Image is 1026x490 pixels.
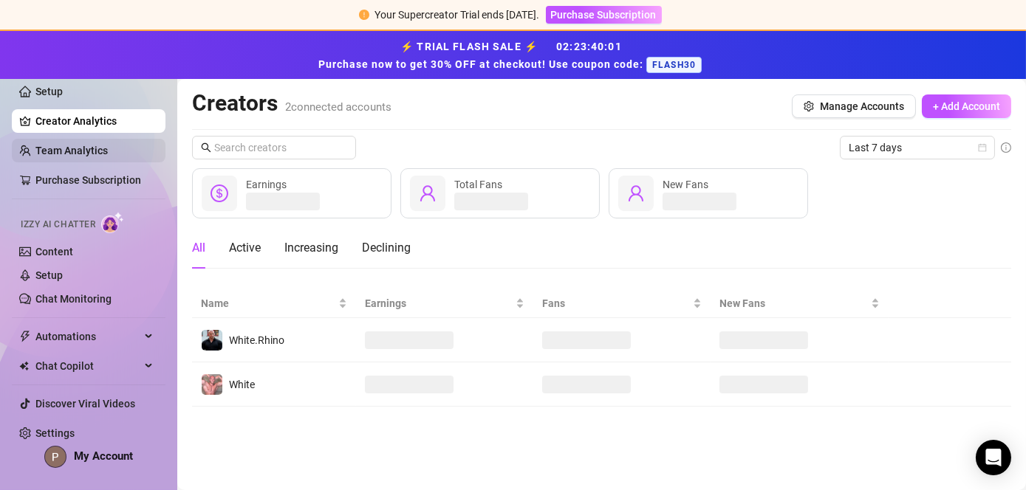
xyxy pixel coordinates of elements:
[646,57,702,73] span: FLASH30
[546,6,662,24] button: Purchase Subscription
[359,10,369,20] span: exclamation-circle
[35,354,140,378] span: Chat Copilot
[375,9,540,21] span: Your Supercreator Trial ends [DATE].
[19,331,31,342] span: thunderbolt
[419,184,437,202] span: user
[976,440,1011,475] div: Open Intercom Messenger
[229,379,255,390] span: White
[792,94,916,118] button: Manage Accounts
[35,293,112,305] a: Chat Monitoring
[192,239,205,257] div: All
[202,374,222,395] img: White
[35,269,63,281] a: Setup
[719,295,867,311] span: New Fans
[101,212,124,233] img: AI Chatter
[201,295,335,311] span: Name
[211,184,228,202] span: dollar-circle
[35,174,141,186] a: Purchase Subscription
[556,41,622,52] span: 02 : 23 : 40 : 01
[35,325,140,348] span: Automations
[362,239,411,257] div: Declining
[35,427,75,439] a: Settings
[978,143,987,152] span: calendar
[663,179,708,190] span: New Fans
[804,101,814,111] span: setting
[318,58,646,70] strong: Purchase now to get 30% OFF at checkout! Use coupon code:
[285,100,391,114] span: 2 connected accounts
[201,142,211,153] span: search
[74,449,133,463] span: My Account
[35,246,73,258] a: Content
[454,179,502,190] span: Total Fans
[820,100,904,112] span: Manage Accounts
[711,289,888,318] th: New Fans
[849,137,986,159] span: Last 7 days
[933,100,1000,112] span: + Add Account
[922,94,1011,118] button: + Add Account
[542,295,690,311] span: Fans
[356,289,533,318] th: Earnings
[229,239,261,257] div: Active
[1001,142,1011,153] span: info-circle
[21,218,95,232] span: Izzy AI Chatter
[284,239,338,257] div: Increasing
[551,9,657,21] span: Purchase Subscription
[45,446,66,467] img: ACg8ocKAU_YwImRxE_3vi5LLQLziL8gf52FBWA3RpJw_7TENfeOBPw=s96-c
[35,86,63,97] a: Setup
[546,9,662,21] a: Purchase Subscription
[192,89,391,117] h2: Creators
[35,109,154,133] a: Creator Analytics
[202,330,222,351] img: White.Rhino
[35,145,108,156] a: Team Analytics
[318,41,708,70] strong: ⚡ TRIAL FLASH SALE ⚡
[35,398,135,410] a: Discover Viral Videos
[533,289,711,318] th: Fans
[246,179,287,190] span: Earnings
[19,361,29,371] img: Chat Copilot
[192,289,356,318] th: Name
[365,295,513,311] span: Earnings
[214,139,335,156] input: Search creators
[627,184,645,202] span: user
[229,334,284,346] span: White.Rhino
